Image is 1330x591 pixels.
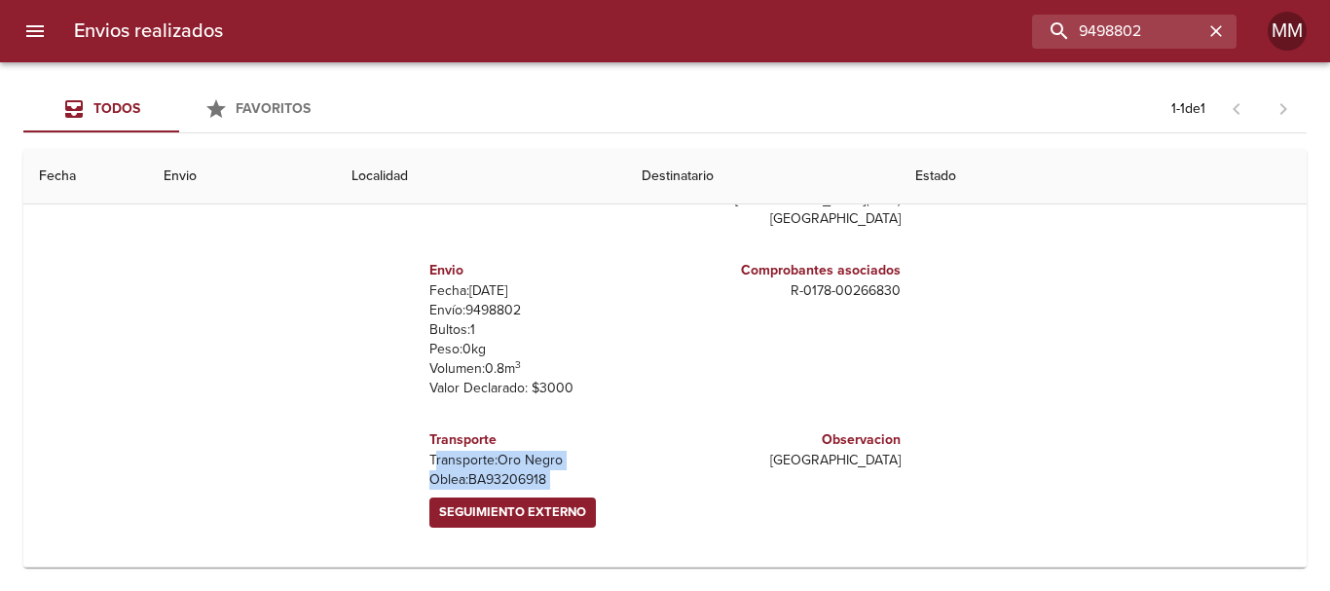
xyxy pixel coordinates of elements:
p: Fecha: [DATE] [429,281,657,301]
h6: Envios realizados [74,16,223,47]
span: Pagina siguiente [1260,86,1307,132]
p: [GEOGRAPHIC_DATA] [673,451,901,470]
p: R - 0178 - 00266830 [673,281,901,301]
p: Valor Declarado: $ 3000 [429,379,657,398]
th: Estado [900,149,1307,204]
th: Envio [148,149,336,204]
div: MM [1268,12,1307,51]
h6: Observacion [673,429,901,451]
span: Todos [93,100,140,117]
p: Peso: 0 kg [429,340,657,359]
span: Pagina anterior [1213,98,1260,118]
p: Transporte: Oro Negro [429,451,657,470]
span: Favoritos [236,100,311,117]
th: Destinatario [626,149,900,204]
h6: Transporte [429,429,657,451]
h6: Envio [429,260,657,281]
div: Tabs Envios [23,86,335,132]
button: menu [12,8,58,55]
th: Localidad [336,149,627,204]
th: Fecha [23,149,148,204]
sup: 3 [515,358,521,371]
p: Oblea: BA93206918 [429,470,657,490]
a: Seguimiento Externo [429,498,596,528]
h6: Comprobantes asociados [673,260,901,281]
p: Volumen: 0.8 m [429,359,657,379]
p: Bultos: 1 [429,320,657,340]
p: 1 - 1 de 1 [1171,99,1205,119]
span: Seguimiento Externo [439,501,586,524]
input: buscar [1032,15,1203,49]
p: [GEOGRAPHIC_DATA] [673,209,901,229]
p: Envío: 9498802 [429,301,657,320]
